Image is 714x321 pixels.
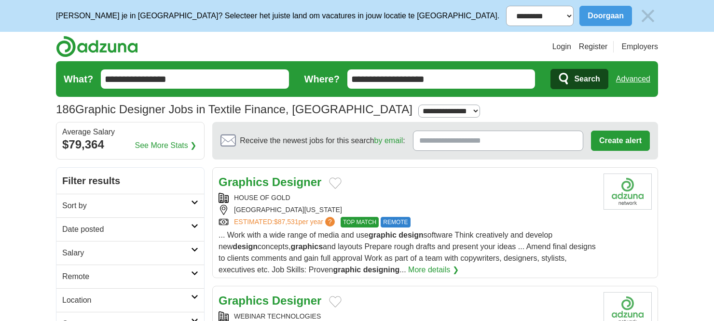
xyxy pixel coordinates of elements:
[219,294,269,307] strong: Graphics
[62,136,198,153] div: $79,364
[290,242,323,251] strong: graphics
[381,217,410,227] span: REMOTE
[604,174,652,210] img: Company logo
[369,231,397,239] strong: graphic
[64,72,93,86] label: What?
[56,194,204,217] a: Sort by
[56,10,499,22] p: [PERSON_NAME] je in [GEOGRAPHIC_DATA]? Selecteer het juiste land om vacatures in jouw locatie te ...
[274,218,299,226] span: $87,531
[325,217,335,227] span: ?
[56,103,412,116] h1: Graphic Designer Jobs in Textile Finance, [GEOGRAPHIC_DATA]
[219,175,321,188] a: Graphics Designer
[56,217,204,241] a: Date posted
[579,6,632,26] button: Doorgaan
[219,294,321,307] a: Graphics Designer
[62,224,191,235] h2: Date posted
[62,128,198,136] div: Average Salary
[219,193,596,203] div: HOUSE OF GOLD
[550,69,608,89] button: Search
[363,266,400,274] strong: designing
[62,247,191,259] h2: Salary
[135,140,197,151] a: See More Stats ❯
[408,264,459,276] a: More details ❯
[329,177,342,189] button: Add to favorite jobs
[56,101,75,118] span: 186
[240,135,405,147] span: Receive the newest jobs for this search :
[579,41,608,53] a: Register
[552,41,571,53] a: Login
[341,217,379,227] span: TOP MATCH
[219,175,269,188] strong: Graphics
[234,217,337,227] a: ESTIMATED:$87,531per year?
[333,266,361,274] strong: graphic
[56,288,204,312] a: Location
[574,69,600,89] span: Search
[219,231,596,274] span: ... Work with a wide range of media and use software Think creatively and develop new concepts, a...
[398,231,424,239] strong: design
[621,41,658,53] a: Employers
[591,131,650,151] button: Create alert
[374,136,403,145] a: by email
[62,271,191,282] h2: Remote
[56,36,138,57] img: Adzuna logo
[329,296,342,308] button: Add to favorite jobs
[56,241,204,265] a: Salary
[219,205,596,215] div: [GEOGRAPHIC_DATA][US_STATE]
[304,72,340,86] label: Where?
[272,175,322,188] strong: Designer
[616,69,650,89] a: Advanced
[56,168,204,194] h2: Filter results
[272,294,322,307] strong: Designer
[62,200,191,212] h2: Sort by
[62,294,191,306] h2: Location
[233,242,258,251] strong: design
[56,265,204,288] a: Remote
[638,6,658,26] img: icon_close_no_bg.svg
